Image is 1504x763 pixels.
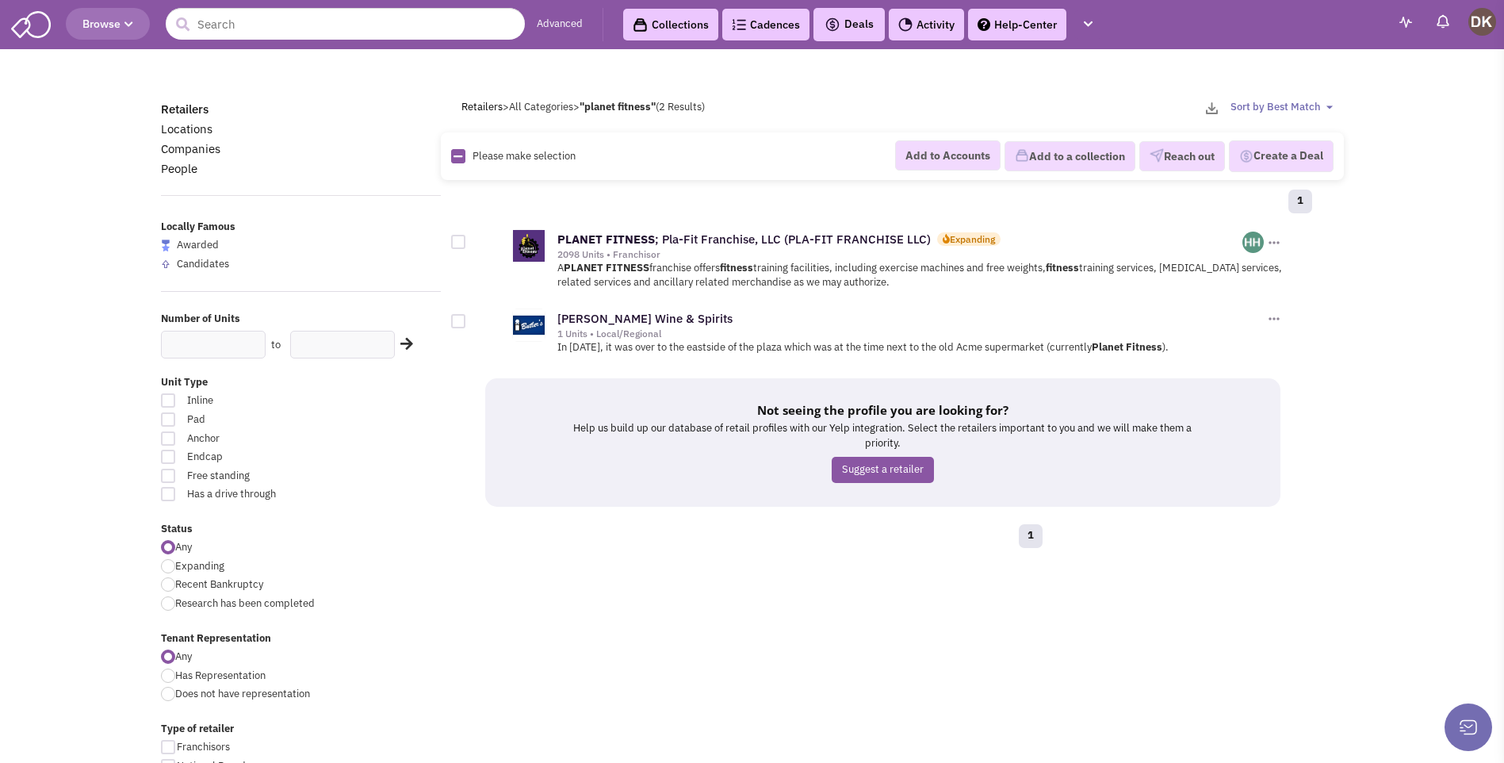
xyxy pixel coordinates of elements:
span: Any [175,540,192,554]
a: Retailers [461,100,503,113]
button: Create a Deal [1229,140,1334,172]
label: Tenant Representation [161,631,442,646]
input: Search [166,8,525,40]
div: Search Nearby [390,334,415,355]
div: 1 Units • Local/Regional [557,328,1265,340]
p: Help us build up our database of retail profiles with our Yelp integration. Select the retailers ... [564,421,1201,451]
span: Inline [177,393,353,408]
button: Add to Accounts [895,140,1001,171]
p: A franchise offers training facilities, including exercise machines and free weights, training se... [557,261,1283,290]
span: Expanding [175,559,224,573]
button: Browse [66,8,150,40]
img: Cadences_logo.png [732,19,746,30]
div: Expanding [950,232,995,246]
b: "planet fitness" [580,100,656,113]
span: Awarded [177,238,219,251]
label: Type of retailer [161,722,442,737]
div: 2098 Units • Franchisor [557,248,1243,261]
a: Activity [889,9,964,40]
span: Candidates [177,257,229,270]
a: Retailers [161,102,209,117]
img: VectorPaper_Plane.png [1150,148,1164,163]
a: [PERSON_NAME] Wine & Spirits [557,311,733,326]
label: Number of Units [161,312,442,327]
span: Does not have representation [175,687,310,700]
img: icon-collection-lavender.png [1015,148,1029,163]
b: PLANET [557,232,603,247]
span: Franchisors [177,740,230,753]
button: Deals [820,14,878,35]
span: > [573,100,580,113]
a: Cadences [722,9,809,40]
label: to [271,338,281,353]
p: In [DATE], it was over to the eastside of the plaza which was at the time next to the old Acme su... [557,340,1283,355]
b: Fitness [1126,340,1162,354]
span: > [503,100,509,113]
a: Advanced [537,17,583,32]
a: Help-Center [968,9,1066,40]
a: 1 [1288,190,1312,213]
button: Add to a collection [1005,141,1135,171]
span: Has Representation [175,669,266,682]
a: 1 [1019,524,1043,548]
b: PLANET [564,261,603,274]
img: Rectangle.png [451,149,465,163]
img: Deal-Dollar.png [1239,148,1253,165]
img: icon-deals.svg [825,15,840,34]
span: Pad [177,412,353,428]
button: Reach out [1139,141,1225,171]
b: FITNESS [606,261,649,274]
img: ihEnzECrckaN_o0XeKJygQ.png [1242,232,1264,253]
span: Endcap [177,450,353,465]
img: help.png [978,18,990,31]
img: locallyfamous-upvote.png [161,259,170,269]
a: People [161,161,197,176]
span: Browse [82,17,133,31]
span: Any [175,650,192,663]
img: locallyfamous-largeicon.png [161,240,170,251]
b: fitness [720,261,753,274]
b: fitness [1046,261,1079,274]
img: SmartAdmin [11,8,51,38]
span: Recent Bankruptcy [175,577,263,591]
a: PLANET FITNESS; Pla-Fit Franchise, LLC (PLA-FIT FRANCHISE LLC) [557,232,931,247]
a: Suggest a retailer [832,457,934,483]
span: Research has been completed [175,596,315,610]
span: Free standing [177,469,353,484]
b: FITNESS [606,232,655,247]
a: Locations [161,121,212,136]
img: Activity.png [898,17,913,32]
a: Companies [161,141,220,156]
label: Status [161,522,442,537]
span: Please make selection [473,149,576,163]
a: Collections [623,9,718,40]
label: Unit Type [161,375,442,390]
label: Locally Famous [161,220,442,235]
b: Planet [1092,340,1123,354]
h5: Not seeing the profile you are looking for? [564,402,1201,418]
span: All Categories (2 Results) [509,100,705,113]
span: Deals [825,17,874,31]
img: Donnie Keller [1468,8,1496,36]
img: icon-collection-lavender-black.svg [633,17,648,33]
span: Has a drive through [177,487,353,502]
img: download-2-24.png [1206,102,1218,114]
span: Anchor [177,431,353,447]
